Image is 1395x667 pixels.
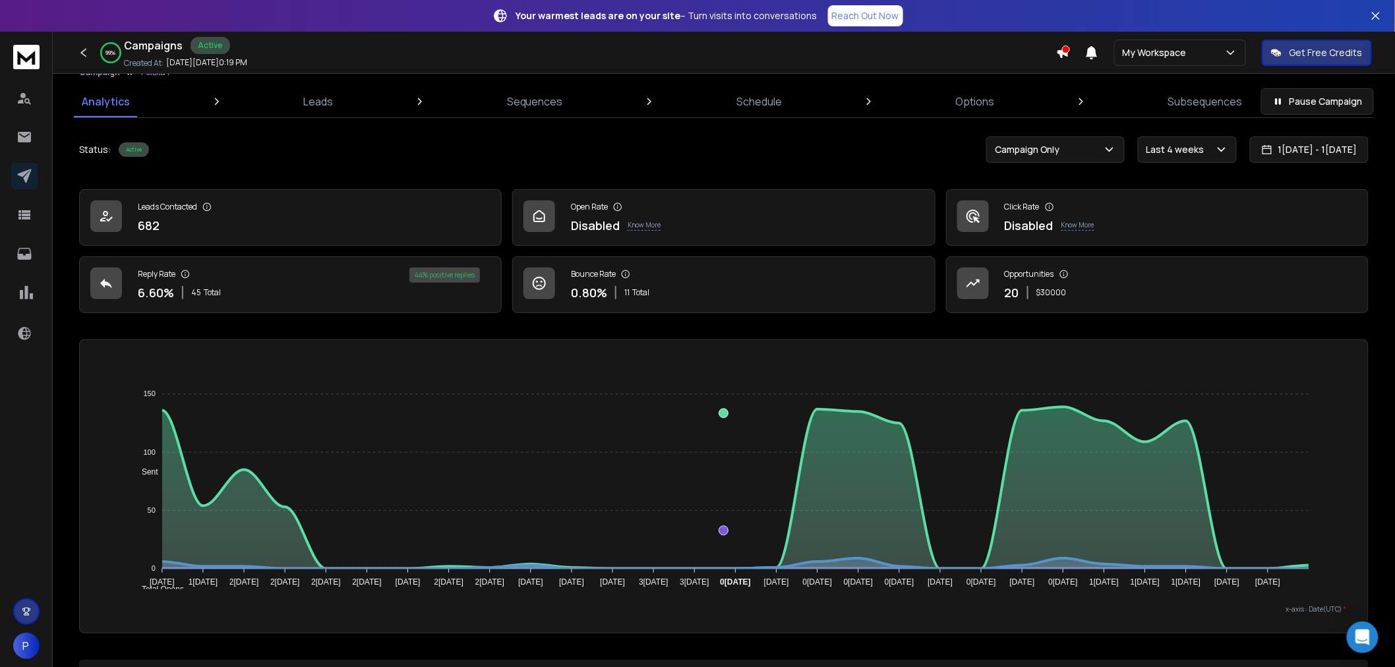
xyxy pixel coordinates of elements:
span: Sent [132,467,158,477]
a: Schedule [728,86,790,117]
tspan: [DATE] [396,577,421,587]
p: – Turn visits into conversations [516,9,817,22]
p: Leads Contacted [138,202,197,212]
p: Created At: [124,58,163,69]
p: 99 % [106,49,116,57]
tspan: 0[DATE] [885,577,914,587]
a: Sequences [499,86,571,117]
tspan: [DATE] [601,577,626,587]
span: Total [204,287,221,298]
a: Options [948,86,1003,117]
button: 1[DATE] - 1[DATE] [1250,136,1369,163]
p: 20 [1005,283,1019,302]
tspan: [DATE] [928,577,953,587]
span: Total Opens [132,585,184,594]
div: Active [119,142,149,157]
button: P [13,633,40,659]
p: My Workspace [1123,46,1192,59]
tspan: 0 [152,565,156,573]
p: Opportunities [1005,269,1054,279]
p: Reach Out Now [832,9,899,22]
tspan: [DATE] [150,577,175,587]
p: Reply Rate [138,269,175,279]
p: Disabled [1005,216,1054,235]
button: Get Free Credits [1262,40,1372,66]
div: Active [191,37,230,54]
button: Pause Campaign [1261,88,1374,115]
tspan: 100 [144,448,156,456]
p: x-axis : Date(UTC) [101,604,1347,614]
tspan: 3[DATE] [680,577,709,587]
tspan: 1[DATE] [189,577,218,587]
a: Bounce Rate0.80%11Total [512,256,935,313]
p: Subsequences [1168,94,1243,109]
h1: Campaigns [124,38,183,53]
tspan: 3[DATE] [639,577,668,587]
div: 44 % positive replies [409,268,480,283]
tspan: 1[DATE] [1090,577,1119,587]
tspan: [DATE] [1215,577,1240,587]
p: Get Free Credits [1290,46,1363,59]
p: Leads [303,94,333,109]
div: Open Intercom Messenger [1347,622,1379,653]
p: Open Rate [571,202,608,212]
tspan: 1[DATE] [1131,577,1160,587]
tspan: [DATE] [560,577,585,587]
tspan: 1[DATE] [1172,577,1201,587]
p: Status: [79,143,111,156]
span: 11 [624,287,630,298]
p: 682 [138,216,160,235]
p: $ 30000 [1036,287,1067,298]
tspan: 0[DATE] [1049,577,1078,587]
tspan: 2[DATE] [475,577,504,587]
p: Sequences [507,94,563,109]
p: Campaign Only [995,143,1065,156]
tspan: 2[DATE] [311,577,340,587]
tspan: [DATE] [1010,577,1035,587]
tspan: 2[DATE] [353,577,382,587]
p: Analytics [82,94,130,109]
a: Reach Out Now [828,5,903,26]
a: Analytics [74,86,138,117]
a: Subsequences [1160,86,1251,117]
tspan: 2[DATE] [270,577,299,587]
p: Schedule [736,94,782,109]
a: Leads [295,86,341,117]
p: Options [956,94,995,109]
p: 0.80 % [571,283,607,302]
tspan: 2[DATE] [434,577,463,587]
p: Disabled [571,216,620,235]
tspan: 2[DATE] [229,577,258,587]
tspan: [DATE] [764,577,789,587]
tspan: 0[DATE] [966,577,995,587]
p: Last 4 weeks [1146,143,1210,156]
p: [DATE][DATE]0:19 PM [166,57,247,68]
a: Click RateDisabledKnow More [946,189,1369,246]
tspan: 0[DATE] [721,577,751,587]
tspan: [DATE] [1256,577,1281,587]
tspan: 0[DATE] [803,577,832,587]
a: Opportunities20$30000 [946,256,1369,313]
tspan: 150 [144,390,156,398]
p: Bounce Rate [571,269,616,279]
a: Leads Contacted682 [79,189,502,246]
p: 6.60 % [138,283,174,302]
a: Reply Rate6.60%45Total44% positive replies [79,256,502,313]
span: Total [632,287,649,298]
img: logo [13,45,40,69]
p: Know More [1061,220,1094,231]
tspan: 0[DATE] [844,577,873,587]
strong: Your warmest leads are on your site [516,9,681,22]
p: Know More [628,220,661,231]
tspan: [DATE] [518,577,543,587]
p: Click Rate [1005,202,1040,212]
tspan: 50 [148,506,156,514]
a: Open RateDisabledKnow More [512,189,935,246]
span: 45 [191,287,201,298]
